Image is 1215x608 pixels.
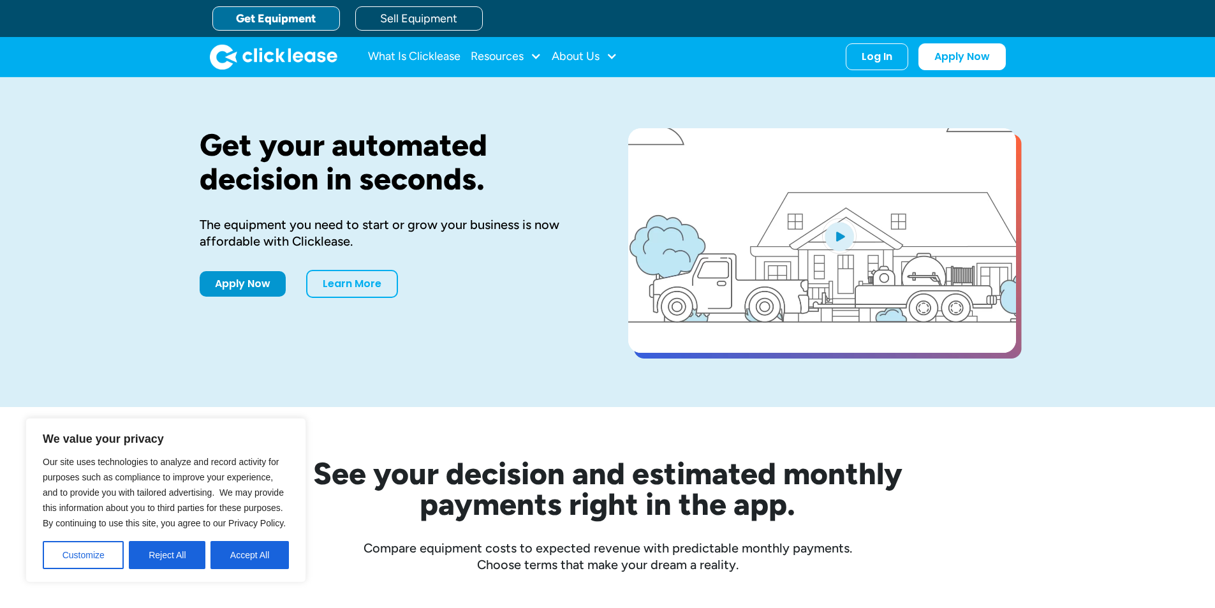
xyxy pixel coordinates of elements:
h1: Get your automated decision in seconds. [200,128,587,196]
div: Compare equipment costs to expected revenue with predictable monthly payments. Choose terms that ... [200,540,1016,573]
a: Learn More [306,270,398,298]
button: Accept All [210,541,289,569]
div: About Us [552,44,617,70]
div: We value your privacy [26,418,306,582]
div: Resources [471,44,541,70]
p: We value your privacy [43,431,289,447]
button: Customize [43,541,124,569]
a: open lightbox [628,128,1016,353]
a: Apply Now [918,43,1006,70]
a: What Is Clicklease [368,44,460,70]
div: Log In [862,50,892,63]
div: The equipment you need to start or grow your business is now affordable with Clicklease. [200,216,587,249]
span: Our site uses technologies to analyze and record activity for purposes such as compliance to impr... [43,457,286,528]
a: home [210,44,337,70]
img: Blue play button logo on a light blue circular background [822,218,857,254]
button: Reject All [129,541,205,569]
a: Get Equipment [212,6,340,31]
img: Clicklease logo [210,44,337,70]
a: Apply Now [200,271,286,297]
a: Sell Equipment [355,6,483,31]
h2: See your decision and estimated monthly payments right in the app. [251,458,965,519]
